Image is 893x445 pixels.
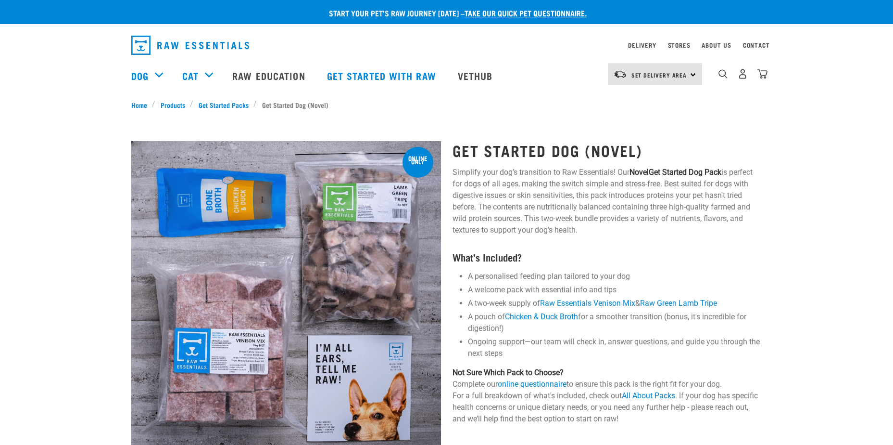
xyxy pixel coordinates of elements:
[155,100,190,110] a: Products
[628,43,656,47] a: Delivery
[131,36,249,55] img: Raw Essentials Logo
[743,43,770,47] a: Contact
[498,380,566,389] a: online questionnaire
[505,312,578,321] a: Chicken & Duck Broth
[468,298,762,309] li: A two-week supply of &
[223,56,317,95] a: Raw Education
[629,168,649,177] strong: Novel
[540,299,635,308] a: Raw Essentials Venison Mix
[757,69,767,79] img: home-icon@2x.png
[131,100,152,110] a: Home
[668,43,691,47] a: Stores
[453,368,564,377] strong: Not Sure Which Pack to Choose?
[182,68,199,83] a: Cat
[193,100,253,110] a: Get Started Packs
[453,254,522,260] strong: What’s Included?
[131,100,762,110] nav: breadcrumbs
[468,311,762,334] li: A pouch of for a smoother transition (bonus, it's incredible for digestion!)
[468,284,762,296] li: A welcome pack with essential info and tips
[622,391,675,400] a: All About Packs
[718,69,728,79] img: home-icon-1@2x.png
[453,367,762,425] p: Complete our to ensure this pack is the right fit for your dog. For a full breakdown of what's in...
[317,56,448,95] a: Get started with Raw
[631,73,687,77] span: Set Delivery Area
[453,142,762,159] h1: Get Started Dog (Novel)
[453,167,762,236] p: Simplify your dog’s transition to Raw Essentials! Our is perfect for dogs of all ages, making the...
[468,336,762,359] li: Ongoing support—our team will check in, answer questions, and guide you through the next steps
[649,168,721,177] strong: Get Started Dog Pack
[468,271,762,282] li: A personalised feeding plan tailored to your dog
[465,11,587,15] a: take our quick pet questionnaire.
[640,299,717,308] a: Raw Green Lamb Tripe
[131,68,149,83] a: Dog
[614,70,627,79] img: van-moving.png
[702,43,731,47] a: About Us
[738,69,748,79] img: user.png
[124,32,770,59] nav: dropdown navigation
[448,56,505,95] a: Vethub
